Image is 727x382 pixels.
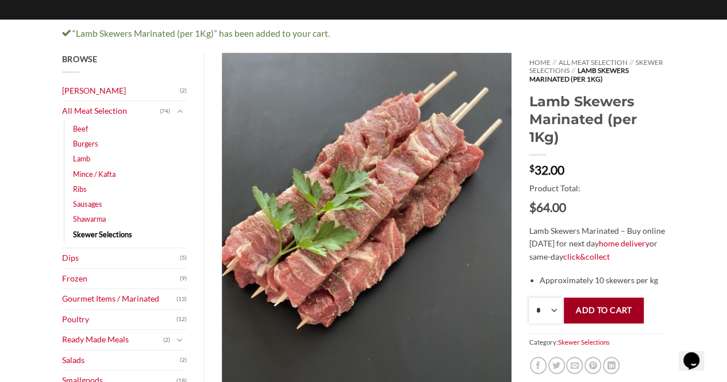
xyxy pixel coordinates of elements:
[529,182,665,213] div: Product Total:
[163,331,170,349] span: (2)
[53,26,674,41] div: “Lamb Skewers Marinated (per 1Kg)” has been added to your cart.
[173,334,187,346] button: Toggle
[598,238,649,248] a: home delivery
[62,269,180,289] a: Frozen
[73,182,87,196] a: Ribs
[62,81,180,101] a: [PERSON_NAME]
[629,58,633,67] span: //
[180,352,187,369] span: (2)
[160,103,170,120] span: (74)
[176,291,187,308] span: (13)
[173,105,187,118] button: Toggle
[62,330,164,350] a: Ready Made Meals
[571,66,575,75] span: //
[563,252,609,261] a: click&collect
[529,334,665,350] span: Category:
[552,58,556,67] span: //
[558,58,627,67] a: All Meat Selection
[180,82,187,99] span: (2)
[530,357,547,373] a: Share on Facebook
[584,357,601,373] a: Pin on Pinterest
[180,270,187,287] span: (9)
[62,101,160,121] a: All Meat Selection
[529,201,665,213] span: $64.00
[529,225,665,264] p: Lamb Skewers Marinated – Buy online [DATE] for next day or same-day
[62,54,98,64] span: Browse
[529,58,663,75] a: Skewer Selections
[603,357,620,373] a: Share on LinkedIn
[180,249,187,267] span: (5)
[73,211,106,226] a: Shawarma
[557,338,609,346] a: Skewer Selections
[73,121,88,136] a: Beef
[679,336,716,371] iframe: chat widget
[176,311,187,328] span: (12)
[529,164,534,173] span: $
[529,92,665,146] h1: Lamb Skewers Marinated (per 1Kg)
[540,274,666,287] li: Approximately 10 skewers per kg
[73,136,98,151] a: Burgers
[73,227,132,242] a: Skewer Selections
[73,167,116,182] a: Mince / Kafta
[529,66,628,83] span: Lamb Skewers Marinated (per 1Kg)
[62,310,177,330] a: Poultry
[566,357,583,373] a: Email to a Friend
[62,350,180,371] a: Salads
[548,357,565,373] a: Share on Twitter
[73,196,102,211] a: Sausages
[529,163,564,177] bdi: 32.00
[62,289,177,309] a: Gourmet Items / Marinated
[564,298,644,323] button: Add to cart
[73,151,90,166] a: Lamb
[529,58,550,67] a: Home
[62,248,180,268] a: Dips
